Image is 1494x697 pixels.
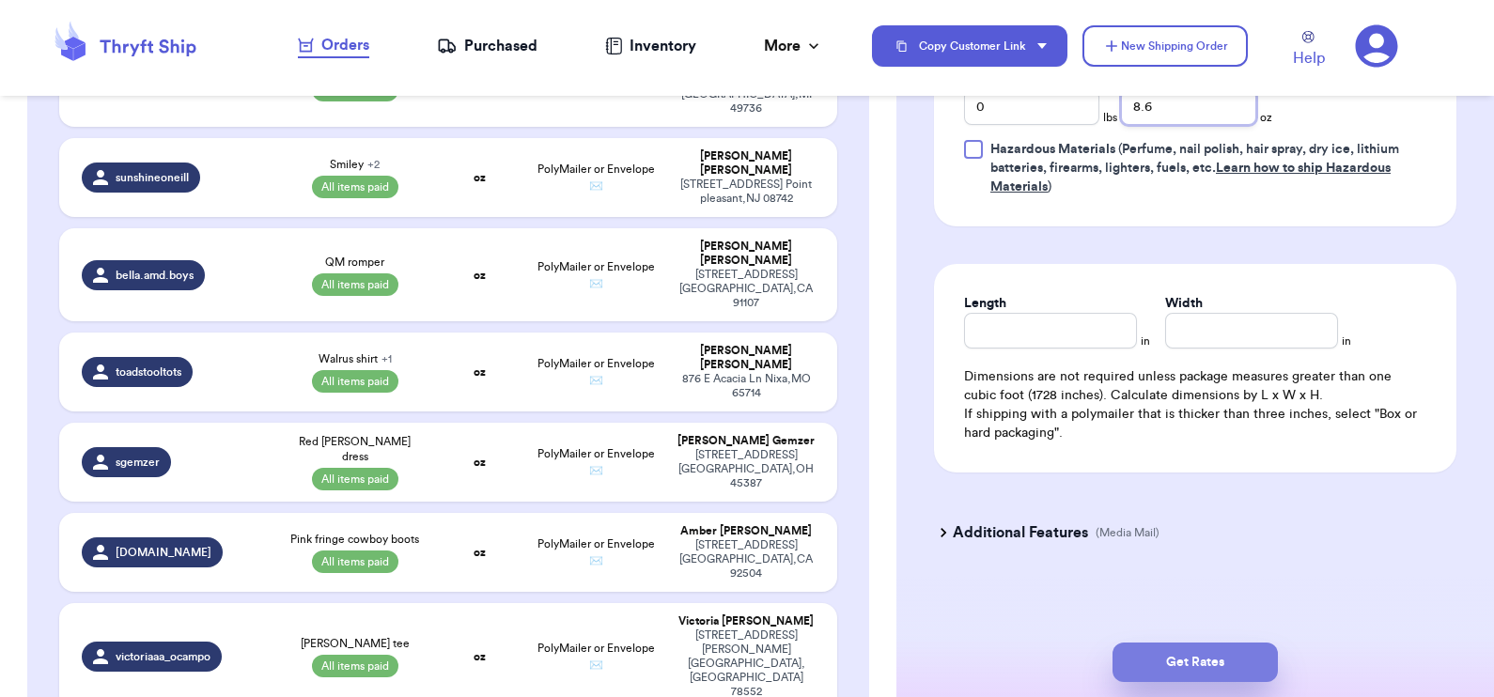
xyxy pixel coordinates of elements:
[312,468,398,490] span: All items paid
[1082,25,1248,67] button: New Shipping Order
[677,149,815,178] div: [PERSON_NAME] [PERSON_NAME]
[964,367,1426,442] div: Dimensions are not required unless package measures greater than one cubic foot (1728 inches). Ca...
[964,294,1006,313] label: Length
[677,524,815,538] div: Amber [PERSON_NAME]
[116,649,210,664] span: victoriaaa_ocampo
[1293,47,1325,70] span: Help
[1293,31,1325,70] a: Help
[764,35,823,57] div: More
[298,34,369,58] a: Orders
[537,358,655,386] span: PolyMailer or Envelope ✉️
[1141,333,1150,348] span: in
[367,159,380,170] span: + 2
[116,545,211,560] span: [DOMAIN_NAME]
[474,172,486,183] strong: oz
[116,170,189,185] span: sunshineoneill
[872,25,1067,67] button: Copy Customer Link
[381,353,392,364] span: + 1
[677,372,815,400] div: 876 E Acacia Ln Nixa , MO 65714
[537,643,655,671] span: PolyMailer or Envelope ✉️
[677,268,815,310] div: [STREET_ADDRESS] [GEOGRAPHIC_DATA] , CA 91107
[964,405,1426,442] p: If shipping with a polymailer that is thicker than three inches, select "Box or hard packaging".
[474,457,486,468] strong: oz
[319,351,392,366] span: Walrus shirt
[116,455,160,470] span: sgemzer
[312,655,398,677] span: All items paid
[330,157,380,172] span: Smiley
[677,448,815,490] div: [STREET_ADDRESS] [GEOGRAPHIC_DATA] , OH 45387
[1342,333,1351,348] span: in
[312,273,398,296] span: All items paid
[116,364,181,379] span: toadstooltots
[677,178,815,206] div: [STREET_ADDRESS] Point pleasant , NJ 08742
[301,636,410,651] span: [PERSON_NAME] tee
[677,614,815,628] div: Victoria [PERSON_NAME]
[990,143,1115,156] span: Hazardous Materials
[1113,643,1278,682] button: Get Rates
[1103,110,1117,125] span: lbs
[298,34,369,56] div: Orders
[953,521,1088,544] h3: Additional Features
[116,268,194,283] span: bella.amd.boys
[1096,525,1159,540] p: (Media Mail)
[437,35,537,57] a: Purchased
[325,255,384,270] span: QM romper
[1165,294,1203,313] label: Width
[474,651,486,662] strong: oz
[288,434,422,464] span: Red [PERSON_NAME] dress
[537,261,655,289] span: PolyMailer or Envelope ✉️
[474,366,486,378] strong: oz
[1260,110,1272,125] span: oz
[312,550,398,573] span: All items paid
[474,270,486,281] strong: oz
[290,532,419,547] span: Pink fringe cowboy boots
[537,448,655,476] span: PolyMailer or Envelope ✉️
[677,344,815,372] div: [PERSON_NAME] [PERSON_NAME]
[605,35,696,57] a: Inventory
[677,240,815,268] div: [PERSON_NAME] [PERSON_NAME]
[537,163,655,192] span: PolyMailer or Envelope ✉️
[537,538,655,566] span: PolyMailer or Envelope ✉️
[677,538,815,581] div: [STREET_ADDRESS] [GEOGRAPHIC_DATA] , CA 92504
[312,370,398,393] span: All items paid
[677,434,815,448] div: [PERSON_NAME] Gemzer
[474,547,486,558] strong: oz
[990,143,1399,194] span: (Perfume, nail polish, hair spray, dry ice, lithium batteries, firearms, lighters, fuels, etc. )
[312,176,398,198] span: All items paid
